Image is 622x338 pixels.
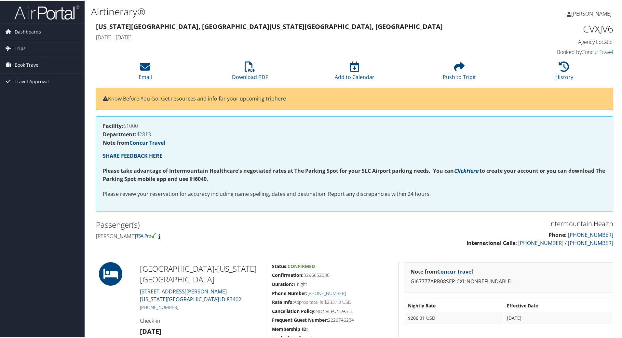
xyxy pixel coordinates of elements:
strong: Membership ID: [272,325,308,331]
a: [PHONE_NUMBER] [568,231,613,238]
strong: [US_STATE][GEOGRAPHIC_DATA], [GEOGRAPHIC_DATA] [US_STATE][GEOGRAPHIC_DATA], [GEOGRAPHIC_DATA] [96,21,443,30]
h1: CVXJV6 [491,21,613,35]
h2: Passenger(s) [96,219,350,230]
a: Concur Travel [582,48,613,55]
a: [PHONE_NUMBER] / [PHONE_NUMBER] [518,239,613,246]
span: Travel Approval [15,73,49,89]
td: [DATE] [504,312,612,323]
p: Know Before You Go: Get resources and info for your upcoming trip [103,94,606,102]
h5: 1 night [272,280,394,287]
strong: Duration: [272,280,293,287]
a: [PHONE_NUMBER] [140,304,178,310]
span: Book Travel [15,56,40,73]
h5: 2226746234 [272,316,394,323]
strong: Facility: [103,122,123,129]
strong: Rate Info: [272,298,294,304]
p: Please review your reservation for accuracy including name spelling, dates and destination. Repor... [103,189,606,198]
span: Trips [15,40,26,56]
strong: Status: [272,263,288,269]
strong: Please take advantage of Intermountain Healthcare's negotiated rates at The Parking Spot for your... [103,167,454,174]
strong: Confirmation: [272,271,304,277]
strong: Phone: [548,231,567,238]
h5: 3296652030 [272,271,394,278]
th: Effective Date [504,299,612,311]
h4: Booked by [491,48,613,55]
h4: 61000 [103,123,606,128]
a: Add to Calendar [335,64,374,80]
strong: International Calls: [466,239,517,246]
h4: Check-in [140,317,262,324]
strong: Department: [103,130,136,137]
a: Concur Travel [129,139,165,146]
strong: [DATE] [140,326,161,335]
strong: Cancellation Policy: [272,307,316,314]
a: History [555,64,573,80]
a: Email [139,64,152,80]
a: Push to Tripit [443,64,476,80]
strong: Note from [103,139,165,146]
a: [STREET_ADDRESS][PERSON_NAME][US_STATE][GEOGRAPHIC_DATA] ID 83402 [140,287,241,302]
a: Here [466,167,478,174]
a: SHARE FEEDBACK HERE [103,152,162,159]
span: Confirmed [288,263,315,269]
a: [PHONE_NUMBER] [307,290,346,296]
a: Click [454,167,466,174]
h4: 42813 [103,131,606,136]
strong: Note from [411,267,473,275]
span: Dashboards [15,23,41,39]
a: [PERSON_NAME] [567,3,618,23]
strong: Phone Number: [272,290,307,296]
span: [PERSON_NAME] [571,9,612,17]
h4: [PERSON_NAME] [96,232,350,239]
a: here [275,94,286,101]
td: $206.31 USD [405,312,503,323]
img: tsa-precheck.png [136,232,157,238]
p: GI67777ARR08SEP CXL:NONREFUNDABLE [411,277,606,285]
h4: Agency Locator [491,38,613,45]
a: Concur Travel [437,267,473,275]
th: Nightly Rate [405,299,503,311]
img: airportal-logo.png [14,4,79,20]
a: Download PDF [232,64,268,80]
h5: NONREFUNDABLE [272,307,394,314]
h4: [DATE] - [DATE] [96,33,481,40]
h5: Approx total is $233.13 USD [272,298,394,305]
h3: Intermountain Health [359,219,613,228]
h1: Airtinerary® [91,4,442,18]
strong: Frequent Guest Number: [272,316,328,322]
h2: [GEOGRAPHIC_DATA]-[US_STATE][GEOGRAPHIC_DATA] [140,263,262,284]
